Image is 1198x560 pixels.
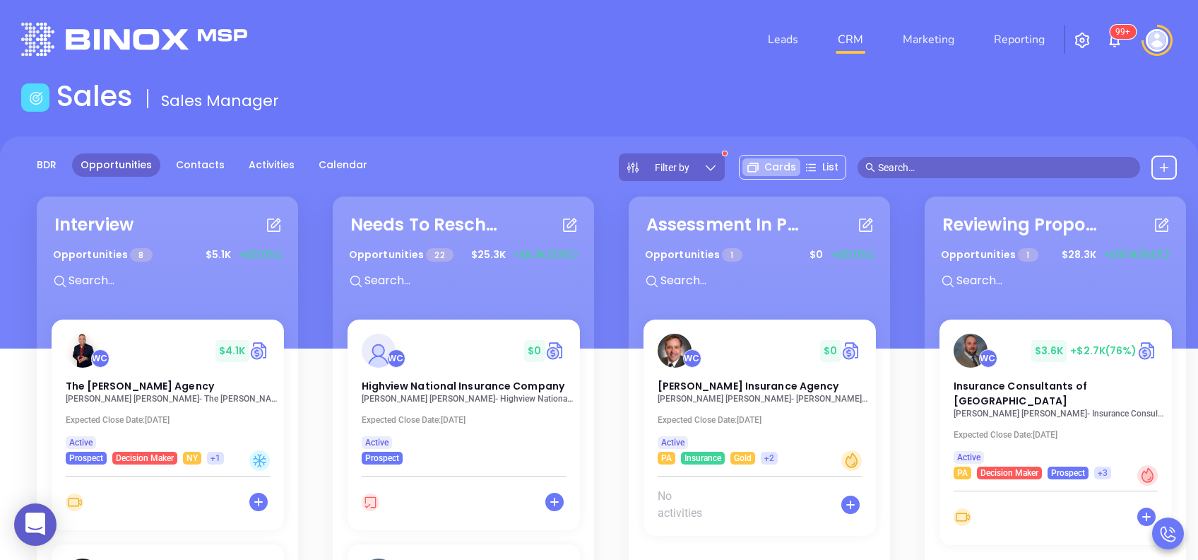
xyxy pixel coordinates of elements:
[661,435,684,450] span: Active
[1098,465,1108,481] span: +3
[954,430,1166,440] p: Expected Close Date: [DATE]
[841,340,862,361] img: Quote
[865,163,875,173] span: search
[21,23,247,56] img: logo
[1051,465,1085,481] span: Prospect
[72,153,160,177] a: Opportunities
[362,415,574,425] p: Expected Close Date: [DATE]
[130,248,152,262] span: 8
[240,153,303,177] a: Activities
[659,272,871,290] input: Search...
[830,247,874,262] span: +$0 (0%)
[878,160,1132,175] input: Search…
[1018,248,1038,262] span: 1
[54,212,134,238] div: Interview
[734,450,752,466] span: Gold
[53,242,153,268] p: Opportunities
[186,450,198,466] span: NY
[658,334,692,368] img: Lawton Insurance Agency
[954,334,988,368] img: Insurance Consultants of Pittsburgh
[954,379,1087,408] span: Insurance Consultants of Pittsburgh
[800,158,843,176] div: List
[161,90,279,112] span: Sales Manager
[661,450,672,466] span: PA
[210,450,220,466] span: +1
[426,248,453,262] span: 22
[658,415,870,425] p: Expected Close Date: [DATE]
[349,242,453,268] p: Opportunities
[69,435,93,450] span: Active
[365,450,399,466] span: Prospect
[66,379,214,393] span: The Michael Guillen Agency
[67,272,279,290] input: Search...
[91,349,109,368] div: Walter Contreras
[655,163,689,173] span: Filter by
[362,394,574,404] p: Tzvi Meltzer - Highview National Insurance Company
[1110,25,1136,39] sup: 100
[66,415,278,425] p: Expected Close Date: [DATE]
[1146,29,1168,52] img: user
[350,212,506,238] div: Needs To Reschedule
[167,153,233,177] a: Contacts
[362,334,396,368] img: Highview National Insurance Company
[722,248,742,262] span: 1
[310,153,376,177] a: Calendar
[683,349,701,368] div: Walter Contreras
[957,465,968,481] span: PA
[202,244,235,266] span: $ 5.1K
[820,340,841,362] span: $ 0
[764,450,774,466] span: +2
[897,25,960,54] a: Marketing
[116,450,174,466] span: Decision Maker
[348,320,580,465] a: profileWalter Contreras$0Circle dollarHighview National Insurance Company[PERSON_NAME] [PERSON_NA...
[57,79,133,113] h1: Sales
[1106,32,1123,49] img: iconNotification
[942,212,1098,238] div: Reviewing Proposal
[215,340,249,362] span: $ 4.1K
[1074,32,1091,49] img: iconSetting
[545,340,566,361] img: Quote
[980,465,1038,481] span: Decision Maker
[1137,340,1158,361] img: Quote
[28,153,65,177] a: BDR
[1070,344,1137,358] span: +$2.7K (76%)
[832,25,869,54] a: CRM
[954,409,1166,419] p: Matt Straley - Insurance Consultants of Pittsburgh
[238,247,282,262] span: +$0 (0%)
[1137,465,1158,486] div: Hot
[646,212,802,238] div: Assessment In Progress
[362,379,565,393] span: Highview National Insurance Company
[363,272,575,290] input: Search...
[988,25,1050,54] a: Reporting
[387,349,405,368] div: Walter Contreras
[468,244,509,266] span: $ 25.3K
[658,379,839,393] span: Lawton Insurance Agency
[645,242,742,268] p: Opportunities
[524,340,545,362] span: $ 0
[69,450,103,466] span: Prospect
[742,158,800,176] div: Cards
[365,435,389,450] span: Active
[955,272,1167,290] input: Search...
[66,334,100,368] img: The Michael Guillen Agency
[1058,244,1100,266] span: $ 28.3K
[957,450,980,465] span: Active
[513,247,578,262] span: +$8.3K (33%)
[1103,247,1170,262] span: +$18.1K (64%)
[249,340,270,361] img: Quote
[684,450,721,466] span: Insurance
[806,244,826,266] span: $ 0
[762,25,804,54] a: Leads
[939,320,1172,479] a: profileWalter Contreras$3.6K+$2.7K(76%)Circle dollarInsurance Consultants of [GEOGRAPHIC_DATA][PE...
[66,394,278,404] p: Michael Guillen - The Michael Guillen Agency
[658,488,719,522] span: No activities
[249,450,270,471] div: Cold
[979,349,997,368] div: Walter Contreras
[658,394,870,404] p: Brad Lawton - Lawton Insurance Agency
[52,320,284,465] a: profileWalter Contreras$4.1KCircle dollarThe [PERSON_NAME] Agency[PERSON_NAME] [PERSON_NAME]- The...
[941,242,1038,268] p: Opportunities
